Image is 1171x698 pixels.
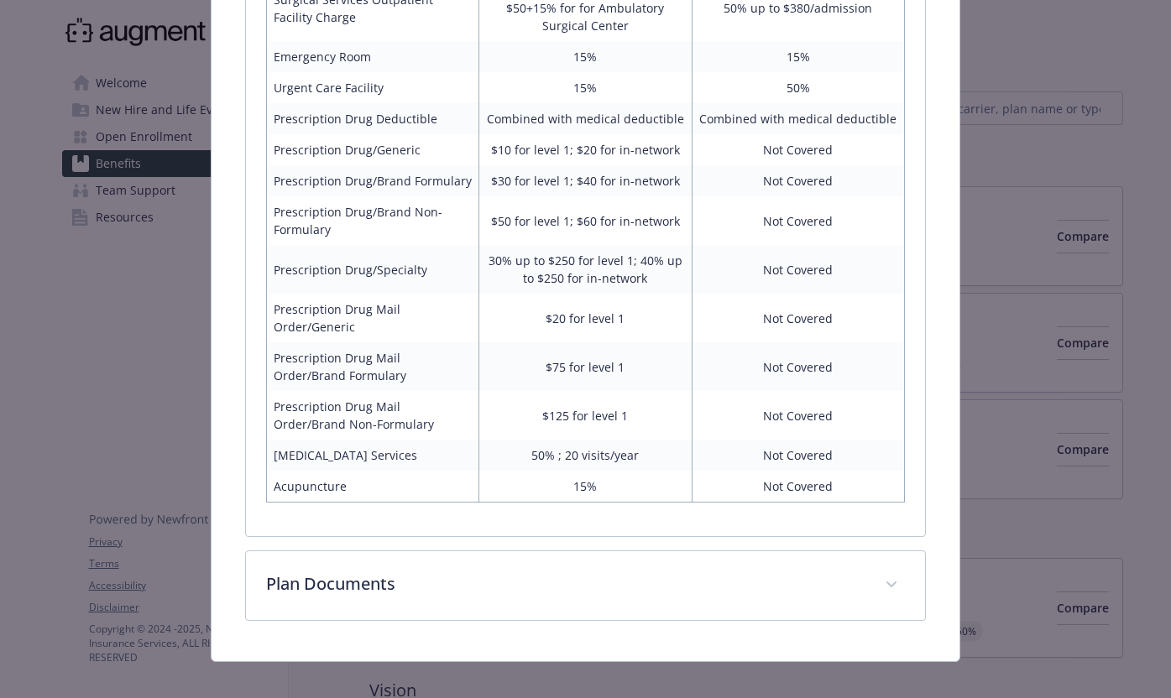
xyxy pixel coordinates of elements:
[692,245,904,294] td: Not Covered
[479,41,692,72] td: 15%
[479,134,692,165] td: $10 for level 1; $20 for in-network
[267,134,479,165] td: Prescription Drug/Generic
[267,245,479,294] td: Prescription Drug/Specialty
[266,571,865,596] p: Plan Documents
[479,165,692,196] td: $30 for level 1; $40 for in-network
[479,342,692,391] td: $75 for level 1
[479,391,692,440] td: $125 for level 1
[692,103,904,134] td: Combined with medical deductible
[267,391,479,440] td: Prescription Drug Mail Order/Brand Non-Formulary
[267,165,479,196] td: Prescription Drug/Brand Formulary
[692,196,904,245] td: Not Covered
[479,72,692,103] td: 15%
[692,72,904,103] td: 50%
[692,165,904,196] td: Not Covered
[267,294,479,342] td: Prescription Drug Mail Order/Generic
[267,103,479,134] td: Prescription Drug Deductible
[479,103,692,134] td: Combined with medical deductible
[692,391,904,440] td: Not Covered
[479,294,692,342] td: $20 for level 1
[692,41,904,72] td: 15%
[692,294,904,342] td: Not Covered
[267,471,479,503] td: Acupuncture
[246,551,925,620] div: Plan Documents
[267,196,479,245] td: Prescription Drug/Brand Non-Formulary
[267,440,479,471] td: [MEDICAL_DATA] Services
[692,342,904,391] td: Not Covered
[267,342,479,391] td: Prescription Drug Mail Order/Brand Formulary
[267,41,479,72] td: Emergency Room
[479,440,692,471] td: 50% ; 20 visits/year
[692,471,904,503] td: Not Covered
[692,134,904,165] td: Not Covered
[479,471,692,503] td: 15%
[479,196,692,245] td: $50 for level 1; $60 for in-network
[479,245,692,294] td: 30% up to $250 for level 1; 40% up to $250 for in-network
[267,72,479,103] td: Urgent Care Facility
[692,440,904,471] td: Not Covered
